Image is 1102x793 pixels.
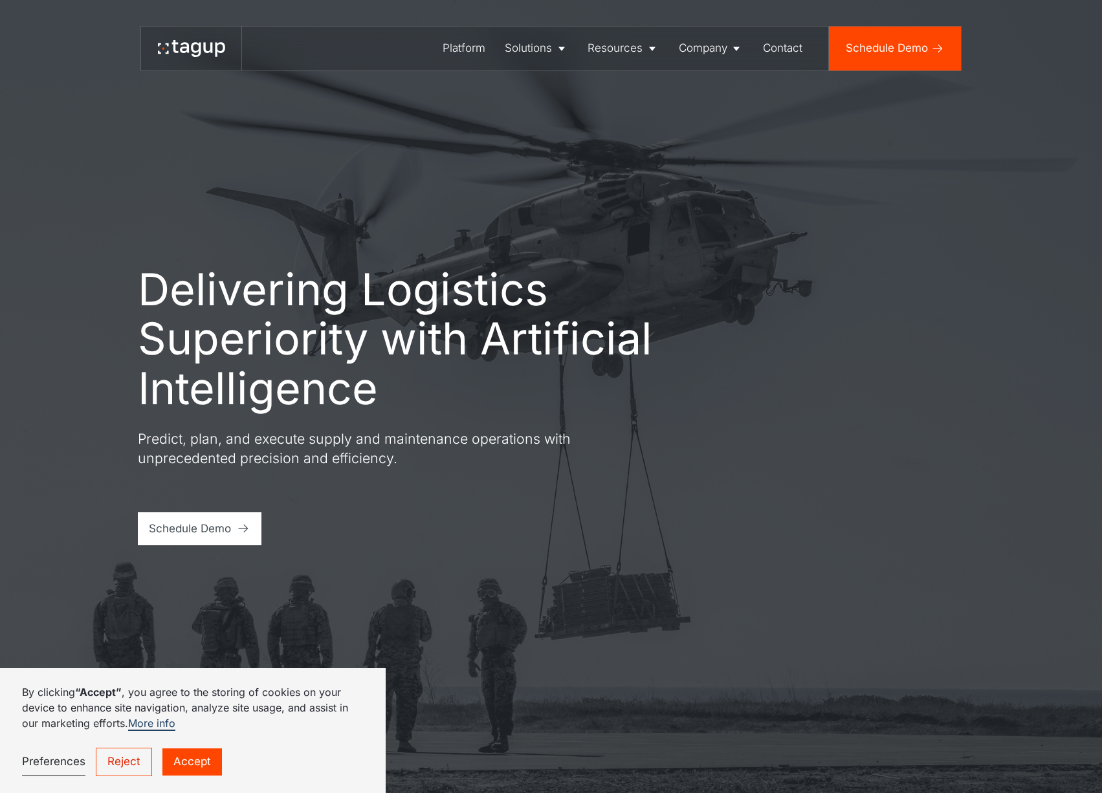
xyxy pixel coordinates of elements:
[588,40,643,57] div: Resources
[96,748,152,777] a: Reject
[75,686,122,699] strong: “Accept”
[162,748,222,776] a: Accept
[505,40,552,57] div: Solutions
[846,40,928,57] div: Schedule Demo
[443,40,485,57] div: Platform
[138,512,261,545] a: Schedule Demo
[22,748,85,776] a: Preferences
[138,429,604,468] p: Predict, plan, and execute supply and maintenance operations with unprecedented precision and eff...
[495,27,578,71] a: Solutions
[829,27,961,71] a: Schedule Demo
[22,684,364,731] p: By clicking , you agree to the storing of cookies on your device to enhance site navigation, anal...
[763,40,802,57] div: Contact
[669,27,753,71] a: Company
[138,265,681,413] h1: Delivering Logistics Superiority with Artificial Intelligence
[433,27,495,71] a: Platform
[128,717,175,731] a: More info
[679,40,727,57] div: Company
[578,27,668,71] a: Resources
[149,521,231,538] div: Schedule Demo
[753,27,812,71] a: Contact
